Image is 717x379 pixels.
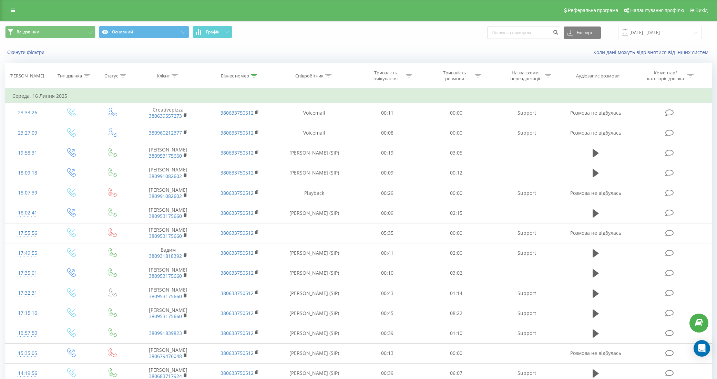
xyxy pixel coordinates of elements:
[491,123,562,143] td: Support
[353,283,422,303] td: 00:43
[570,129,621,136] span: Розмова не відбулась
[206,30,219,34] span: Графік
[491,243,562,263] td: Support
[12,306,43,320] div: 17:15:16
[12,286,43,300] div: 17:32:31
[132,183,204,203] td: [PERSON_NAME]
[149,213,182,219] a: 380953175660
[506,70,543,82] div: Назва схеми переадресації
[12,227,43,240] div: 17:55:56
[12,106,43,119] div: 23:33:26
[353,123,422,143] td: 00:08
[149,173,182,179] a: 380991082602
[12,206,43,220] div: 18:02:41
[645,70,686,82] div: Коментар/категорія дзвінка
[276,183,353,203] td: Playback
[149,313,182,319] a: 380953175660
[132,303,204,323] td: [PERSON_NAME]
[694,340,710,357] div: Open Intercom Messenger
[491,103,562,123] td: Support
[276,243,353,263] td: [PERSON_NAME] (SIP)
[353,163,422,183] td: 00:09
[149,330,182,336] a: 380991839823
[593,49,712,55] a: Коли дані можуть відрізнятися вiд інших систем
[221,169,254,176] a: 380633750512
[353,323,422,343] td: 00:39
[491,223,562,243] td: Support
[149,273,182,279] a: 380953175660
[132,343,204,363] td: [PERSON_NAME]
[9,73,44,79] div: [PERSON_NAME]
[149,113,182,119] a: 380639557273
[353,103,422,123] td: 00:11
[12,166,43,180] div: 18:09:18
[491,183,562,203] td: Support
[570,190,621,196] span: Розмова не відбулась
[99,26,189,38] button: Основний
[576,73,619,79] div: Аудіозапис розмови
[276,323,353,343] td: [PERSON_NAME] (SIP)
[221,270,254,276] a: 380633750512
[193,26,232,38] button: Графік
[276,103,353,123] td: Voicemail
[422,103,491,123] td: 00:00
[221,330,254,336] a: 380633750512
[132,143,204,163] td: [PERSON_NAME]
[422,263,491,283] td: 03:02
[367,70,404,82] div: Тривалість очікування
[491,303,562,323] td: Support
[630,8,684,13] span: Налаштування профілю
[12,186,43,200] div: 18:07:39
[221,350,254,356] a: 380633750512
[221,230,254,236] a: 380633750512
[353,143,422,163] td: 00:19
[104,73,118,79] div: Статус
[149,193,182,199] a: 380991082602
[149,353,182,359] a: 380679476048
[491,323,562,343] td: Support
[221,73,249,79] div: Бізнес номер
[132,243,204,263] td: Вадим
[12,266,43,280] div: 17:35:01
[12,146,43,160] div: 19:58:31
[149,293,182,299] a: 380953175660
[221,250,254,256] a: 380633750512
[6,89,712,103] td: Середа, 16 Липня 2025
[422,203,491,223] td: 02:15
[570,230,621,236] span: Розмова не відбулась
[295,73,324,79] div: Співробітник
[132,103,204,123] td: Creativepizza
[221,149,254,156] a: 380633750512
[132,163,204,183] td: [PERSON_NAME]
[422,343,491,363] td: 00:00
[570,109,621,116] span: Розмова не відбулась
[422,123,491,143] td: 00:00
[353,203,422,223] td: 00:09
[221,370,254,376] a: 380633750512
[221,210,254,216] a: 380633750512
[149,129,182,136] a: 380960212377
[157,73,170,79] div: Клієнт
[132,283,204,303] td: [PERSON_NAME]
[12,326,43,340] div: 16:57:50
[5,26,95,38] button: Всі дзвінки
[422,283,491,303] td: 01:14
[221,290,254,296] a: 380633750512
[353,223,422,243] td: 05:35
[353,303,422,323] td: 00:45
[696,8,708,13] span: Вихід
[276,203,353,223] td: [PERSON_NAME] (SIP)
[276,343,353,363] td: [PERSON_NAME] (SIP)
[132,203,204,223] td: [PERSON_NAME]
[570,350,621,356] span: Розмова не відбулась
[276,163,353,183] td: [PERSON_NAME] (SIP)
[436,70,473,82] div: Тривалість розмови
[353,343,422,363] td: 00:13
[17,29,39,35] span: Всі дзвінки
[221,190,254,196] a: 380633750512
[491,283,562,303] td: Support
[5,49,48,55] button: Скинути фільтри
[353,263,422,283] td: 00:10
[568,8,618,13] span: Реферальна програма
[221,310,254,316] a: 380633750512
